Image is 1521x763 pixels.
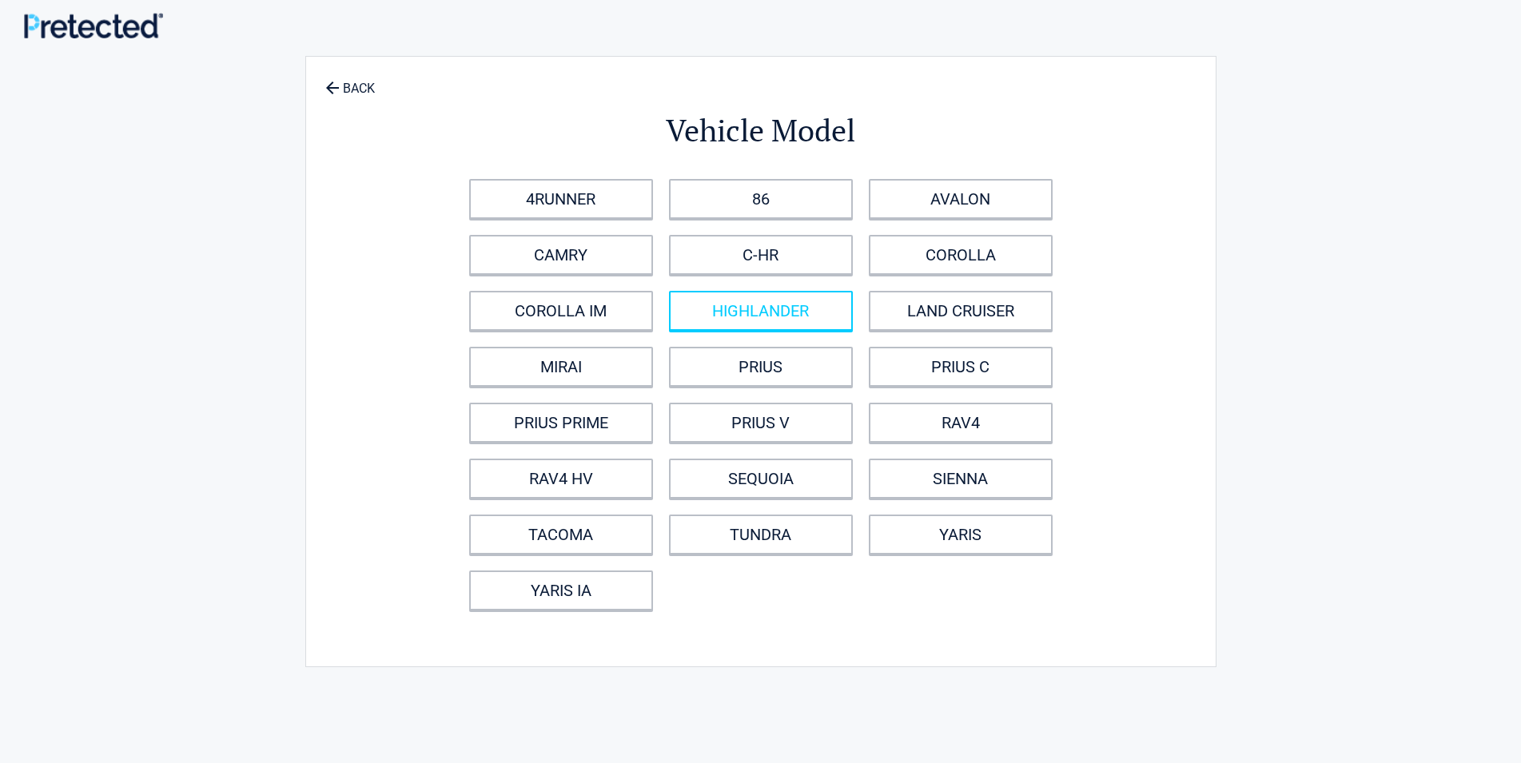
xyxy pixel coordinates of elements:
a: RAV4 HV [469,459,653,499]
a: TUNDRA [669,515,853,554]
a: SIENNA [869,459,1053,499]
a: BACK [322,67,378,95]
a: YARIS IA [469,570,653,610]
a: RAV4 [869,403,1053,443]
a: CAMRY [469,235,653,275]
a: TACOMA [469,515,653,554]
a: 4RUNNER [469,179,653,219]
a: HIGHLANDER [669,291,853,331]
a: C-HR [669,235,853,275]
a: COROLLA [869,235,1053,275]
a: YARIS [869,515,1053,554]
a: MIRAI [469,347,653,387]
a: PRIUS V [669,403,853,443]
h2: Vehicle Model [394,110,1128,151]
a: COROLLA IM [469,291,653,331]
a: AVALON [869,179,1053,219]
a: SEQUOIA [669,459,853,499]
a: PRIUS [669,347,853,387]
a: PRIUS C [869,347,1053,387]
img: Main Logo [24,13,163,38]
a: 86 [669,179,853,219]
a: PRIUS PRIME [469,403,653,443]
a: LAND CRUISER [869,291,1053,331]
